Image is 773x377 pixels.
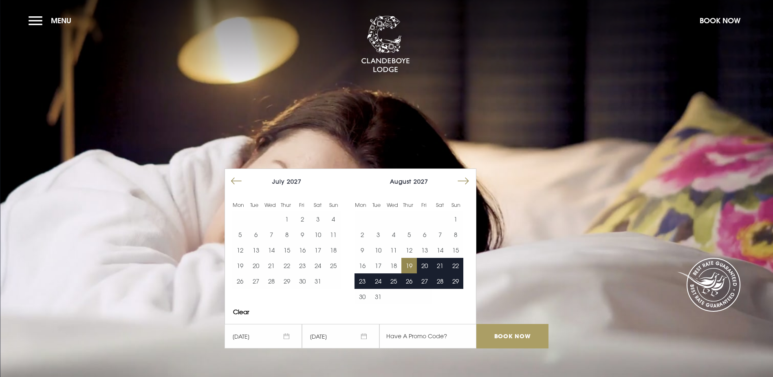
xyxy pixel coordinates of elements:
[264,242,279,258] td: Choose Wednesday, July 14, 2027 as your end date.
[51,16,71,25] span: Menu
[279,211,295,227] td: Choose Thursday, July 1, 2027 as your end date.
[310,227,326,242] td: Choose Saturday, July 10, 2027 as your end date.
[386,258,401,273] td: Choose Wednesday, August 18, 2027 as your end date.
[448,211,463,227] button: 1
[476,324,548,348] input: Book Now
[401,227,417,242] button: 5
[417,242,432,258] button: 13
[295,258,310,273] button: 23
[232,273,248,289] td: Choose Monday, July 26, 2027 as your end date.
[272,178,285,185] span: July
[401,273,417,289] td: Choose Thursday, August 26, 2027 as your end date.
[248,258,263,273] td: Choose Tuesday, July 20, 2027 as your end date.
[295,242,310,258] td: Choose Friday, July 16, 2027 as your end date.
[456,173,471,189] button: Move forward to switch to the next month.
[232,242,248,258] td: Choose Monday, July 12, 2027 as your end date.
[29,12,75,29] button: Menu
[264,258,279,273] td: Choose Wednesday, July 21, 2027 as your end date.
[264,227,279,242] td: Choose Wednesday, July 7, 2027 as your end date.
[232,258,248,273] td: Choose Monday, July 19, 2027 as your end date.
[295,273,310,289] button: 30
[386,273,401,289] td: Choose Wednesday, August 25, 2027 as your end date.
[225,324,302,348] span: [DATE]
[295,242,310,258] button: 16
[355,273,370,289] button: 23
[355,289,370,304] button: 30
[295,273,310,289] td: Choose Friday, July 30, 2027 as your end date.
[417,273,432,289] button: 27
[432,242,448,258] button: 14
[448,227,463,242] button: 8
[432,242,448,258] td: Choose Saturday, August 14, 2027 as your end date.
[295,227,310,242] td: Choose Friday, July 9, 2027 as your end date.
[401,258,417,273] button: 19
[432,227,448,242] button: 7
[448,273,463,289] td: Choose Sunday, August 29, 2027 as your end date.
[355,289,370,304] td: Choose Monday, August 30, 2027 as your end date.
[390,178,412,185] span: August
[264,242,279,258] button: 14
[310,258,326,273] button: 24
[310,258,326,273] td: Choose Saturday, July 24, 2027 as your end date.
[355,227,370,242] td: Choose Monday, August 2, 2027 as your end date.
[232,242,248,258] button: 12
[326,211,341,227] td: Choose Sunday, July 4, 2027 as your end date.
[232,227,248,242] td: Choose Monday, July 5, 2027 as your end date.
[355,258,370,273] button: 16
[432,273,448,289] button: 28
[287,178,302,185] span: 2027
[279,273,295,289] td: Choose Thursday, July 29, 2027 as your end date.
[355,242,370,258] td: Choose Monday, August 9, 2027 as your end date.
[370,289,385,304] td: Choose Tuesday, August 31, 2027 as your end date.
[448,227,463,242] td: Choose Sunday, August 8, 2027 as your end date.
[279,211,295,227] button: 1
[448,258,463,273] td: Choose Sunday, August 22, 2027 as your end date.
[432,258,448,273] button: 21
[401,258,417,273] td: Selected. Thursday, August 19, 2027
[279,258,295,273] button: 22
[386,242,401,258] button: 11
[370,242,385,258] button: 10
[370,227,385,242] button: 3
[401,273,417,289] button: 26
[417,242,432,258] td: Choose Friday, August 13, 2027 as your end date.
[248,227,263,242] td: Choose Tuesday, July 6, 2027 as your end date.
[417,227,432,242] td: Choose Friday, August 6, 2027 as your end date.
[417,273,432,289] td: Choose Friday, August 27, 2027 as your end date.
[264,227,279,242] button: 7
[448,258,463,273] button: 22
[310,242,326,258] button: 17
[264,273,279,289] button: 28
[232,273,248,289] button: 26
[326,227,341,242] button: 11
[232,227,248,242] button: 5
[401,242,417,258] button: 12
[448,242,463,258] button: 15
[248,242,263,258] td: Choose Tuesday, July 13, 2027 as your end date.
[310,273,326,289] td: Choose Saturday, July 31, 2027 as your end date.
[386,227,401,242] td: Choose Wednesday, August 4, 2027 as your end date.
[370,289,385,304] button: 31
[302,324,379,348] span: [DATE]
[279,242,295,258] button: 15
[370,273,385,289] td: Choose Tuesday, August 24, 2027 as your end date.
[355,227,370,242] button: 2
[401,227,417,242] td: Choose Thursday, August 5, 2027 as your end date.
[386,227,401,242] button: 4
[370,258,385,273] td: Choose Tuesday, August 17, 2027 as your end date.
[326,242,341,258] button: 18
[264,258,279,273] button: 21
[295,258,310,273] td: Choose Friday, July 23, 2027 as your end date.
[264,273,279,289] td: Choose Wednesday, July 28, 2027 as your end date.
[310,273,326,289] button: 31
[326,227,341,242] td: Choose Sunday, July 11, 2027 as your end date.
[370,273,385,289] button: 24
[386,258,401,273] button: 18
[248,273,263,289] td: Choose Tuesday, July 27, 2027 as your end date.
[386,273,401,289] button: 25
[432,258,448,273] td: Choose Saturday, August 21, 2027 as your end date.
[417,258,432,273] td: Choose Friday, August 20, 2027 as your end date.
[355,258,370,273] td: Choose Monday, August 16, 2027 as your end date.
[229,173,244,189] button: Move backward to switch to the previous month.
[417,258,432,273] button: 20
